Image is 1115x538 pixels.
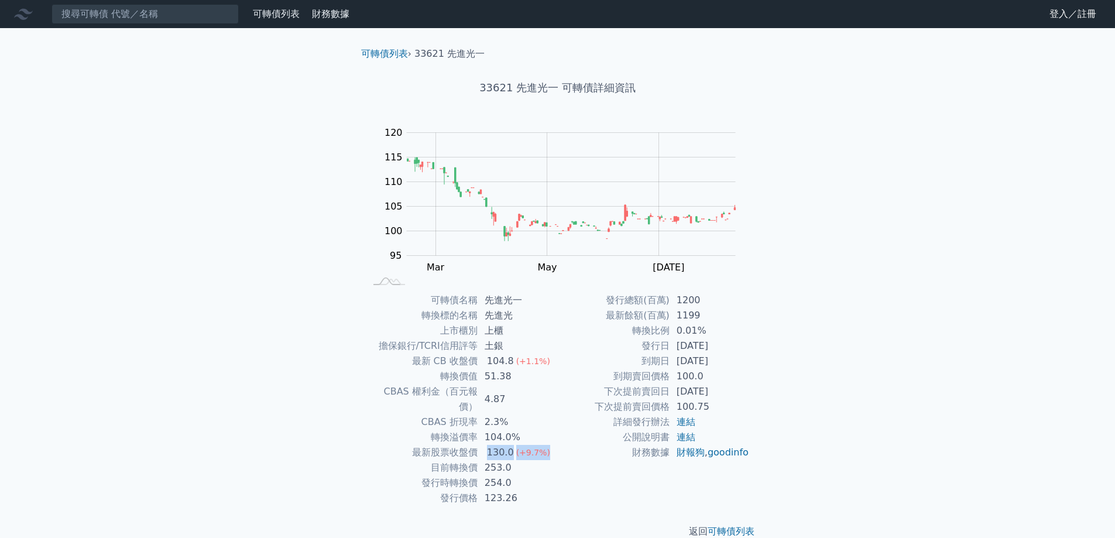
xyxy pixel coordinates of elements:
td: 土銀 [478,338,558,354]
td: 最新股票收盤價 [366,445,478,460]
td: 最新餘額(百萬) [558,308,670,323]
td: 可轉債名稱 [366,293,478,308]
g: Chart [379,127,753,273]
td: 先進光 [478,308,558,323]
td: 上櫃 [478,323,558,338]
a: 可轉債列表 [253,8,300,19]
tspan: 120 [385,127,403,138]
td: 到期日 [558,354,670,369]
li: 33621 先進光一 [414,47,485,61]
td: 發行價格 [366,491,478,506]
td: [DATE] [670,384,750,399]
td: 51.38 [478,369,558,384]
h1: 33621 先進光一 可轉債詳細資訊 [352,80,764,96]
td: 擔保銀行/TCRI信用評等 [366,338,478,354]
td: 1200 [670,293,750,308]
span: (+9.7%) [516,448,550,457]
td: 下次提前賣回日 [558,384,670,399]
td: 100.75 [670,399,750,414]
td: 253.0 [478,460,558,475]
td: , [670,445,750,460]
td: 104.0% [478,430,558,445]
td: 轉換價值 [366,369,478,384]
td: 100.0 [670,369,750,384]
td: 先進光一 [478,293,558,308]
td: 財務數據 [558,445,670,460]
td: 254.0 [478,475,558,491]
a: 可轉債列表 [708,526,754,537]
tspan: May [537,262,557,273]
td: 轉換標的名稱 [366,308,478,323]
td: 上市櫃別 [366,323,478,338]
td: 目前轉換價 [366,460,478,475]
td: 發行總額(百萬) [558,293,670,308]
a: 可轉債列表 [361,48,408,59]
tspan: 105 [385,201,403,212]
tspan: [DATE] [653,262,684,273]
td: CBAS 權利金（百元報價） [366,384,478,414]
tspan: 95 [390,250,402,261]
td: 到期賣回價格 [558,369,670,384]
td: 轉換溢價率 [366,430,478,445]
td: [DATE] [670,354,750,369]
td: 發行日 [558,338,670,354]
td: 1199 [670,308,750,323]
td: 4.87 [478,384,558,414]
div: 104.8 [485,354,516,369]
td: 下次提前賣回價格 [558,399,670,414]
td: 123.26 [478,491,558,506]
td: 最新 CB 收盤價 [366,354,478,369]
li: › [361,47,411,61]
div: 130.0 [485,445,516,460]
td: 詳細發行辦法 [558,414,670,430]
td: CBAS 折現率 [366,414,478,430]
a: 連結 [677,431,695,443]
input: 搜尋可轉債 代號／名稱 [52,4,239,24]
td: 0.01% [670,323,750,338]
td: 2.3% [478,414,558,430]
tspan: 115 [385,152,403,163]
a: 財務數據 [312,8,349,19]
td: 公開說明書 [558,430,670,445]
a: goodinfo [708,447,749,458]
td: 轉換比例 [558,323,670,338]
tspan: 100 [385,225,403,237]
a: 連結 [677,416,695,427]
span: (+1.1%) [516,357,550,366]
a: 財報狗 [677,447,705,458]
tspan: 110 [385,176,403,187]
td: [DATE] [670,338,750,354]
tspan: Mar [427,262,445,273]
a: 登入／註冊 [1040,5,1106,23]
td: 發行時轉換價 [366,475,478,491]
